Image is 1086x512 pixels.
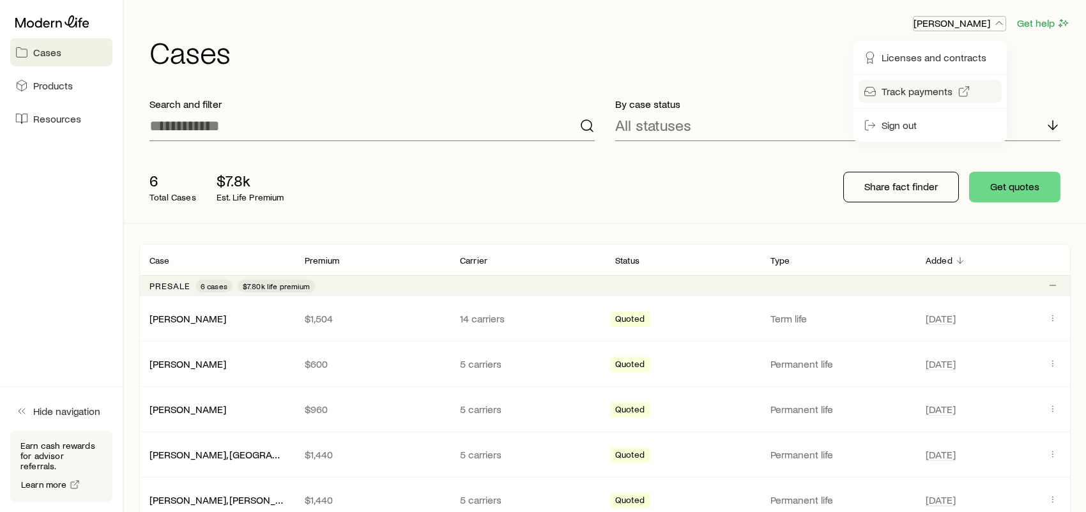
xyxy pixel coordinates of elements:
[21,480,67,489] span: Learn more
[20,440,102,471] p: Earn cash rewards for advisor referrals.
[1016,16,1071,31] button: Get help
[913,16,1006,31] button: [PERSON_NAME]
[33,46,61,59] span: Cases
[149,448,284,462] div: [PERSON_NAME], [GEOGRAPHIC_DATA]
[33,112,81,125] span: Resources
[460,403,595,416] p: 5 carriers
[217,192,284,202] p: Est. Life Premium
[926,403,956,416] span: [DATE]
[859,114,1002,137] button: Sign out
[149,281,190,291] p: Presale
[615,449,645,463] span: Quoted
[460,493,595,506] p: 5 carriers
[149,403,226,416] div: [PERSON_NAME]
[615,359,645,372] span: Quoted
[926,255,952,266] p: Added
[969,172,1060,202] button: Get quotes
[149,312,226,326] div: [PERSON_NAME]
[615,313,645,327] span: Quoted
[305,403,440,416] p: $960
[460,312,595,325] p: 14 carriers
[615,98,1060,110] p: By case status
[149,255,170,266] p: Case
[460,358,595,370] p: 5 carriers
[10,397,112,425] button: Hide navigation
[770,255,790,266] p: Type
[149,312,226,324] a: [PERSON_NAME]
[864,180,938,193] p: Share fact finder
[305,358,440,370] p: $600
[149,36,1071,67] h1: Cases
[770,493,905,506] p: Permanent life
[149,98,595,110] p: Search and filter
[10,105,112,133] a: Resources
[305,312,440,325] p: $1,504
[926,448,956,461] span: [DATE]
[615,255,639,266] p: Status
[882,51,986,64] span: Licenses and contracts
[10,38,112,66] a: Cases
[882,119,917,132] span: Sign out
[882,85,952,98] span: Track payments
[770,358,905,370] p: Permanent life
[149,358,226,371] div: [PERSON_NAME]
[149,192,196,202] p: Total Cases
[33,79,73,92] span: Products
[615,116,691,134] p: All statuses
[859,80,1002,103] a: Track payments
[243,281,310,291] span: $7.80k life premium
[149,403,226,415] a: [PERSON_NAME]
[149,493,284,507] div: [PERSON_NAME], [PERSON_NAME]
[770,312,905,325] p: Term life
[460,255,487,266] p: Carrier
[926,493,956,506] span: [DATE]
[149,448,325,460] a: [PERSON_NAME], [GEOGRAPHIC_DATA]
[615,495,645,508] span: Quoted
[33,405,100,418] span: Hide navigation
[460,448,595,461] p: 5 carriers
[149,493,306,506] a: [PERSON_NAME], [PERSON_NAME]
[149,358,226,370] a: [PERSON_NAME]
[305,255,339,266] p: Premium
[926,358,956,370] span: [DATE]
[914,17,1006,29] p: [PERSON_NAME]
[217,172,284,190] p: $7.8k
[201,281,227,291] span: 6 cases
[615,404,645,418] span: Quoted
[149,172,196,190] p: 6
[859,46,1002,69] a: Licenses and contracts
[305,493,440,506] p: $1,440
[10,430,112,502] div: Earn cash rewards for advisor referrals.Learn more
[770,448,905,461] p: Permanent life
[770,403,905,416] p: Permanent life
[926,312,956,325] span: [DATE]
[10,72,112,100] a: Products
[843,172,959,202] button: Share fact finder
[305,448,440,461] p: $1,440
